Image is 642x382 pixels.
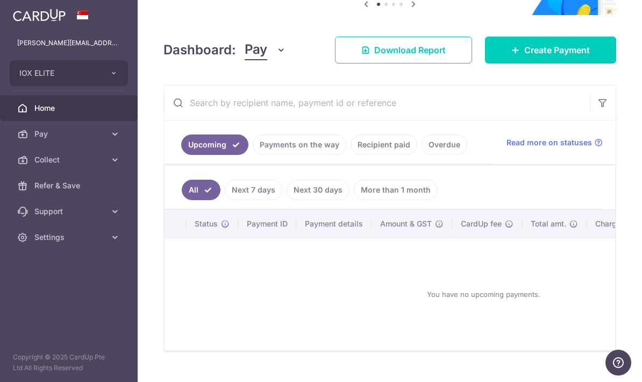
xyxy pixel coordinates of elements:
[485,37,616,63] a: Create Payment
[287,180,349,200] a: Next 30 days
[182,180,220,200] a: All
[524,44,590,56] span: Create Payment
[507,137,603,148] a: Read more on statuses
[374,44,446,56] span: Download Report
[422,135,467,155] a: Overdue
[181,135,248,155] a: Upcoming
[461,218,502,229] span: CardUp fee
[335,37,472,63] a: Download Report
[351,135,417,155] a: Recipient paid
[238,210,296,238] th: Payment ID
[225,180,282,200] a: Next 7 days
[296,210,372,238] th: Payment details
[34,180,105,191] span: Refer & Save
[195,218,218,229] span: Status
[34,232,105,243] span: Settings
[253,135,346,155] a: Payments on the way
[34,154,105,165] span: Collect
[19,68,99,79] span: IOX ELITE
[605,350,631,377] iframe: Opens a widget where you can find more information
[595,218,639,229] span: Charge date
[380,218,432,229] span: Amount & GST
[164,86,590,120] input: Search by recipient name, payment id or reference
[531,218,566,229] span: Total amt.
[34,129,105,139] span: Pay
[245,40,267,60] span: Pay
[10,60,128,86] button: IOX ELITE
[34,103,105,114] span: Home
[245,40,286,60] button: Pay
[354,180,438,200] a: More than 1 month
[163,40,236,60] h4: Dashboard:
[17,38,120,48] p: [PERSON_NAME][EMAIL_ADDRESS][PERSON_NAME][DOMAIN_NAME]
[507,137,592,148] span: Read more on statuses
[13,9,66,22] img: CardUp
[34,206,105,217] span: Support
